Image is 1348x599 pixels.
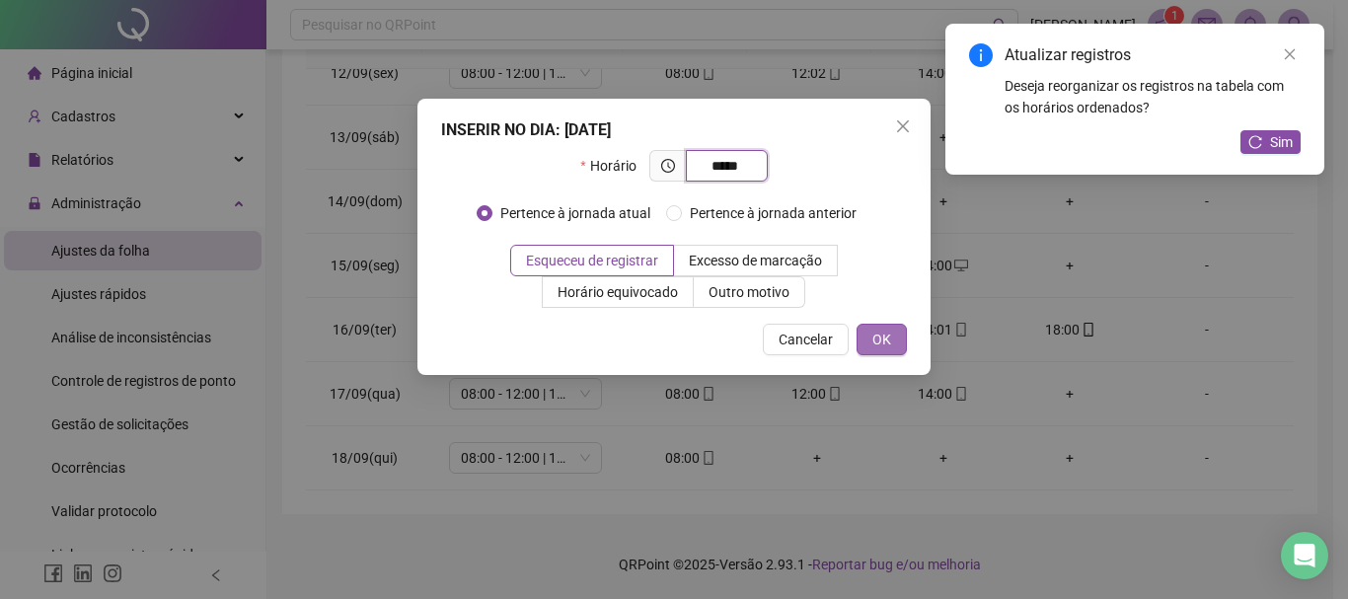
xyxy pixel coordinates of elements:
[441,118,907,142] div: INSERIR NO DIA : [DATE]
[1005,43,1301,67] div: Atualizar registros
[661,159,675,173] span: clock-circle
[969,43,993,67] span: info-circle
[1248,135,1262,149] span: reload
[526,253,658,268] span: Esqueceu de registrar
[492,202,658,224] span: Pertence à jornada atual
[709,284,789,300] span: Outro motivo
[895,118,911,134] span: close
[763,324,849,355] button: Cancelar
[1279,43,1301,65] a: Close
[1281,532,1328,579] div: Open Intercom Messenger
[682,202,864,224] span: Pertence à jornada anterior
[1270,131,1293,153] span: Sim
[779,329,833,350] span: Cancelar
[558,284,678,300] span: Horário equivocado
[1240,130,1301,154] button: Sim
[689,253,822,268] span: Excesso de marcação
[1283,47,1297,61] span: close
[887,111,919,142] button: Close
[1005,75,1301,118] div: Deseja reorganizar os registros na tabela com os horários ordenados?
[872,329,891,350] span: OK
[857,324,907,355] button: OK
[580,150,648,182] label: Horário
